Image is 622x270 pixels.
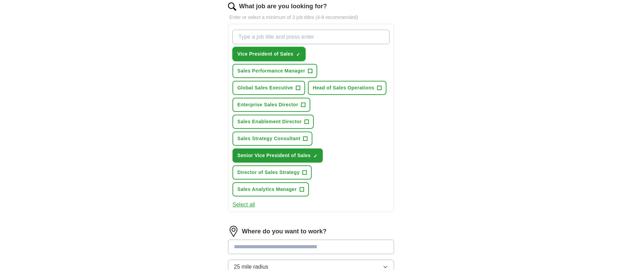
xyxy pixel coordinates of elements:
span: Sales Enablement Director [237,118,302,125]
button: Enterprise Sales Director [232,98,310,112]
button: Sales Strategy Consultant [232,132,312,146]
span: Sales Strategy Consultant [237,135,300,142]
span: Vice President of Sales [237,50,293,58]
img: search.png [228,2,236,11]
button: Director of Sales Strategy [232,165,312,180]
span: Sales Performance Manager [237,67,305,75]
span: ✓ [313,153,318,159]
button: Global Sales Executive [232,81,305,95]
button: Senior Vice President of Sales✓ [232,148,323,163]
span: Enterprise Sales Director [237,101,298,108]
label: What job are you looking for? [239,2,327,11]
span: Director of Sales Strategy [237,169,300,176]
p: Enter or select a minimum of 3 job titles (4-8 recommended) [228,14,394,21]
button: Sales Enablement Director [232,115,314,129]
input: Type a job title and press enter [232,30,390,44]
button: Sales Performance Manager [232,64,317,78]
label: Where do you want to work? [242,227,327,236]
span: Senior Vice President of Sales [237,152,311,159]
button: Select all [232,201,255,209]
button: Vice President of Sales✓ [232,47,305,61]
span: Sales Analytics Manager [237,186,297,193]
button: Sales Analytics Manager [232,182,309,196]
button: Head of Sales Operations [308,81,386,95]
span: ✓ [296,52,300,57]
span: Head of Sales Operations [313,84,374,91]
img: location.png [228,226,239,237]
span: Global Sales Executive [237,84,293,91]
